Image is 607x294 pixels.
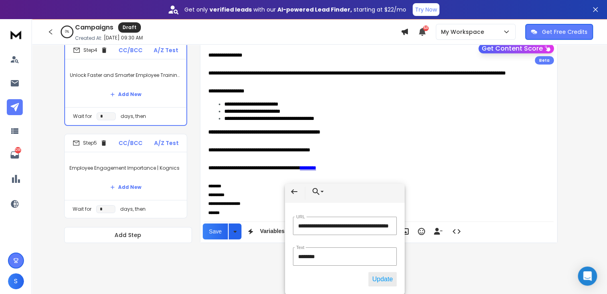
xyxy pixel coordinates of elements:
[64,134,187,218] li: Step5CC/BCCA/Z TestEmployee Engagement Importance | KognicsAdd NewWait fordays, then
[73,113,92,120] p: Wait for
[120,206,146,212] p: days, then
[423,25,429,31] span: 50
[431,223,446,239] button: Insert Unsubscribe Link
[210,6,252,14] strong: verified leads
[414,223,429,239] button: Emoticons
[449,223,464,239] button: Code View
[73,47,108,54] div: Step 4
[65,29,69,34] p: 0 %
[277,6,352,14] strong: AI-powered Lead Finder,
[441,28,487,36] p: My Workspace
[121,113,146,120] p: days, then
[535,56,554,65] div: Beta
[525,24,593,40] button: Get Free Credits
[154,139,179,147] p: A/Z Test
[154,46,178,54] p: A/Z Test
[295,214,306,220] label: URL
[295,245,306,250] label: Text
[69,157,182,179] p: Employee Engagement Importance | Kognics
[15,147,21,153] p: 1291
[258,228,286,235] span: Variables
[413,3,439,16] button: Try Now
[119,139,142,147] p: CC/BCC
[64,41,187,126] li: Step4CC/BCCA/Z TestUnlock Faster and Smarter Employee Training | KognicsAdd NewWait fordays, then
[184,6,406,14] p: Get only with our starting at $22/mo
[104,86,148,102] button: Add New
[8,27,24,42] img: logo
[368,272,397,286] button: Update
[7,147,23,163] a: 1291
[415,6,437,14] p: Try Now
[70,64,182,86] p: Unlock Faster and Smarter Employee Training | Kognics
[119,46,142,54] p: CC/BCC
[8,273,24,289] button: S
[478,44,554,53] button: Get Content Score
[75,35,102,41] p: Created At:
[578,267,597,286] div: Open Intercom Messenger
[64,227,192,243] button: Add Step
[118,22,141,33] div: Draft
[203,223,228,239] button: Save
[542,28,587,36] p: Get Free Credits
[73,206,91,212] p: Wait for
[75,23,113,32] h1: Campaigns
[243,223,286,239] button: Variables
[73,139,107,147] div: Step 5
[285,184,303,200] button: Back
[307,184,325,200] button: Choose Link
[104,35,143,41] p: [DATE] 09:30 AM
[104,179,148,195] button: Add New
